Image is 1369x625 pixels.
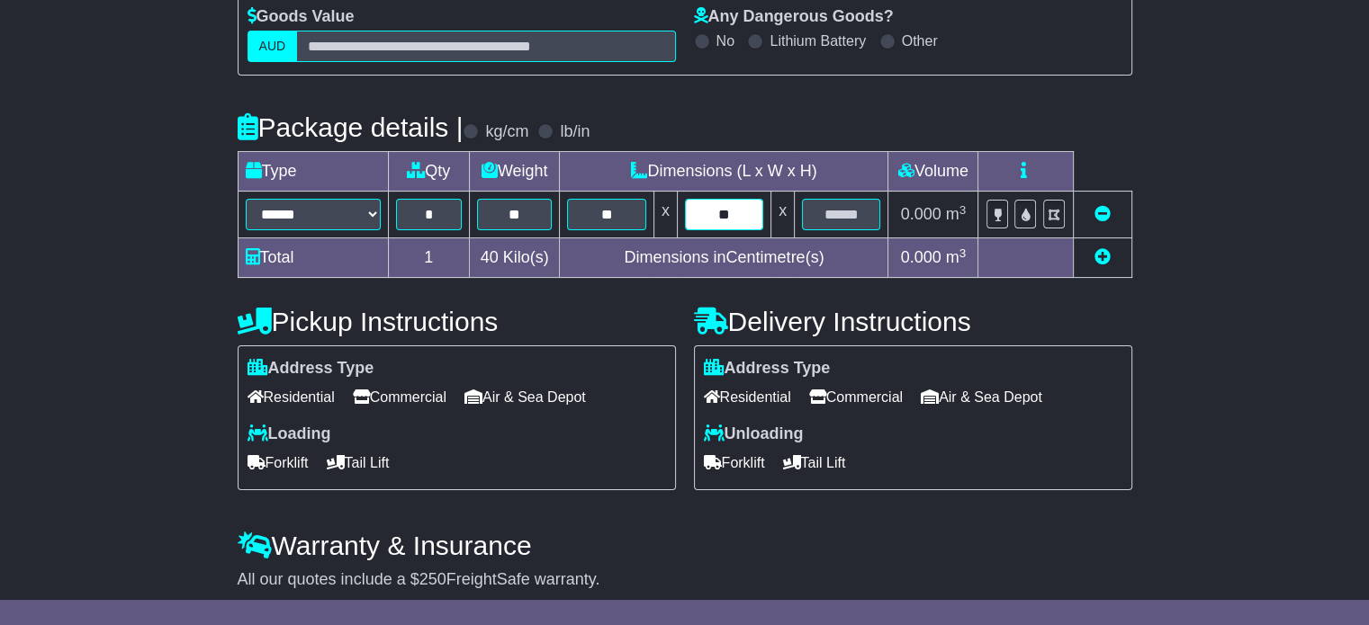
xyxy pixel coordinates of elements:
span: m [946,205,967,223]
td: Qty [388,152,469,192]
sup: 3 [959,246,967,260]
span: Tail Lift [327,449,390,477]
h4: Package details | [238,112,464,142]
label: No [716,32,734,49]
span: Residential [248,383,335,411]
td: Weight [469,152,560,192]
span: m [946,248,967,266]
label: AUD [248,31,298,62]
h4: Pickup Instructions [238,307,676,336]
td: x [771,192,795,238]
td: 1 [388,238,469,278]
span: 0.000 [901,248,941,266]
span: Air & Sea Depot [464,383,586,411]
a: Add new item [1094,248,1111,266]
td: Dimensions (L x W x H) [560,152,888,192]
td: Type [238,152,388,192]
label: Unloading [704,424,804,444]
label: lb/in [560,122,590,142]
td: x [653,192,677,238]
span: Commercial [353,383,446,411]
h4: Delivery Instructions [694,307,1132,336]
label: Other [902,32,938,49]
span: Air & Sea Depot [921,383,1042,411]
td: Dimensions in Centimetre(s) [560,238,888,278]
div: All our quotes include a $ FreightSafe warranty. [238,570,1132,590]
label: Any Dangerous Goods? [694,7,894,27]
span: 0.000 [901,205,941,223]
span: Residential [704,383,791,411]
td: Volume [888,152,978,192]
span: Forklift [704,449,765,477]
a: Remove this item [1094,205,1111,223]
label: Goods Value [248,7,355,27]
span: Commercial [809,383,903,411]
span: 40 [481,248,499,266]
h4: Warranty & Insurance [238,531,1132,560]
td: Total [238,238,388,278]
sup: 3 [959,203,967,217]
span: Tail Lift [783,449,846,477]
span: 250 [419,570,446,588]
label: Loading [248,424,331,444]
td: Kilo(s) [469,238,560,278]
label: Lithium Battery [770,32,866,49]
label: Address Type [248,359,374,379]
label: Address Type [704,359,831,379]
label: kg/cm [485,122,528,142]
span: Forklift [248,449,309,477]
